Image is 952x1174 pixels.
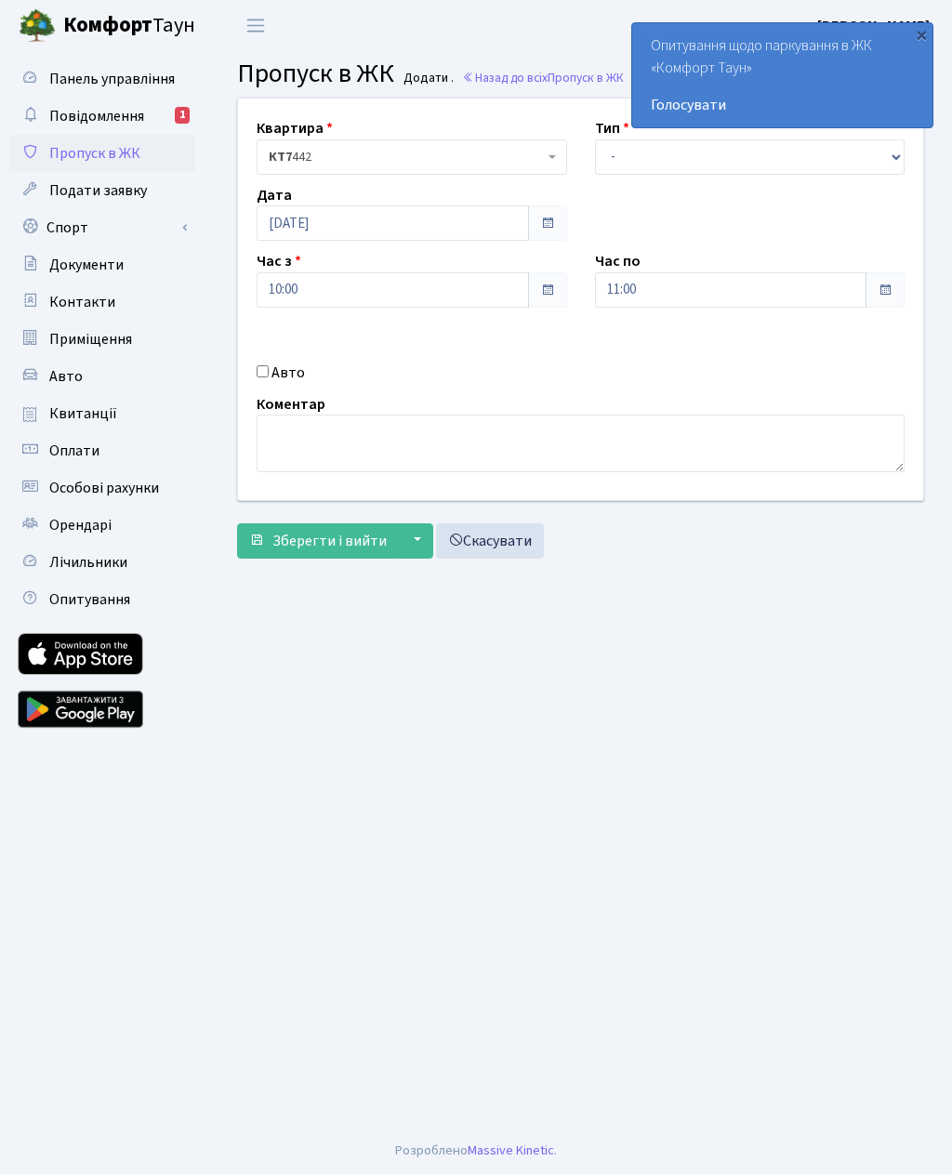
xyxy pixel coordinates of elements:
a: Особові рахунки [9,469,195,507]
span: Панель управління [49,69,175,89]
span: <b>КТ7</b>&nbsp;&nbsp;&nbsp;442 [269,148,544,166]
a: Контакти [9,284,195,321]
label: Час по [595,250,641,272]
a: Опитування [9,581,195,618]
button: Переключити навігацію [232,10,279,41]
span: Опитування [49,589,130,610]
label: Час з [257,250,301,272]
span: Пропуск в ЖК [49,143,140,164]
label: Дата [257,183,292,205]
a: [PERSON_NAME] [817,15,930,37]
label: Квартира [257,117,333,139]
a: Повідомлення1 [9,98,195,135]
button: Зберегти і вийти [237,523,399,559]
small: Додати . [400,71,454,86]
a: Орендарі [9,507,195,544]
a: Скасувати [436,523,544,559]
span: Повідомлення [49,106,144,126]
a: Спорт [9,209,195,246]
span: Таун [63,10,195,42]
label: Тип [595,117,629,139]
span: Пропуск в ЖК [237,55,394,92]
span: Зберегти і вийти [272,531,387,551]
label: Коментар [257,392,325,415]
b: [PERSON_NAME] [817,16,930,36]
b: КТ7 [269,148,292,166]
a: Назад до всіхПропуск в ЖК [462,69,624,86]
span: Документи [49,255,124,275]
div: × [912,25,931,44]
span: Пропуск в ЖК [548,69,624,86]
a: Пропуск в ЖК [9,135,195,172]
span: Приміщення [49,329,132,350]
a: Оплати [9,432,195,469]
span: Оплати [49,441,99,461]
a: Документи [9,246,195,284]
span: Квитанції [49,403,117,424]
span: Контакти [49,292,115,312]
span: <b>КТ7</b>&nbsp;&nbsp;&nbsp;442 [257,139,567,175]
span: Подати заявку [49,180,147,201]
span: Лічильники [49,552,127,573]
div: 1 [175,107,190,124]
a: Подати заявку [9,172,195,209]
a: Панель управління [9,60,195,98]
a: Лічильники [9,544,195,581]
a: Квитанції [9,395,195,432]
img: logo.png [19,7,56,45]
div: Опитування щодо паркування в ЖК «Комфорт Таун» [632,23,932,127]
a: Massive Kinetic [468,1141,554,1160]
span: Орендарі [49,515,112,535]
span: Авто [49,366,83,387]
div: Розроблено . [395,1141,557,1161]
label: Авто [271,361,305,383]
b: Комфорт [63,10,152,40]
a: Приміщення [9,321,195,358]
span: Особові рахунки [49,478,159,498]
a: Авто [9,358,195,395]
a: Голосувати [651,94,914,116]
